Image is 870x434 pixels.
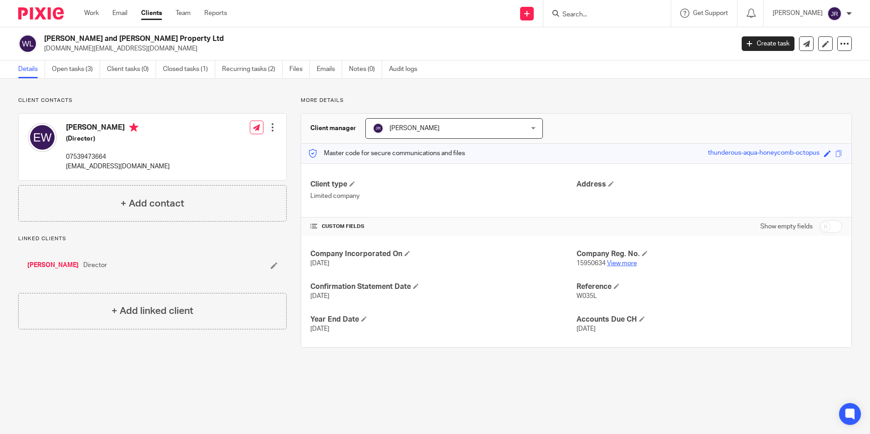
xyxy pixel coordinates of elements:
[310,249,576,259] h4: Company Incorporated On
[389,61,424,78] a: Audit logs
[66,152,170,161] p: 07539473664
[577,315,842,324] h4: Accounts Due CH
[310,124,356,133] h3: Client manager
[310,223,576,230] h4: CUSTOM FIELDS
[129,123,138,132] i: Primary
[317,61,342,78] a: Emails
[310,180,576,189] h4: Client type
[760,222,813,231] label: Show empty fields
[308,149,465,158] p: Master code for secure communications and files
[693,10,728,16] span: Get Support
[310,192,576,201] p: Limited company
[827,6,842,21] img: svg%3E
[18,97,287,104] p: Client contacts
[222,61,283,78] a: Recurring tasks (2)
[577,293,597,299] span: W035L
[66,123,170,134] h4: [PERSON_NAME]
[18,61,45,78] a: Details
[301,97,852,104] p: More details
[561,11,643,19] input: Search
[389,125,440,131] span: [PERSON_NAME]
[204,9,227,18] a: Reports
[18,34,37,53] img: svg%3E
[163,61,215,78] a: Closed tasks (1)
[18,235,287,242] p: Linked clients
[349,61,382,78] a: Notes (0)
[373,123,384,134] img: svg%3E
[176,9,191,18] a: Team
[310,293,329,299] span: [DATE]
[66,162,170,171] p: [EMAIL_ADDRESS][DOMAIN_NAME]
[66,134,170,143] h5: (Director)
[83,261,107,270] span: Director
[111,304,193,318] h4: + Add linked client
[141,9,162,18] a: Clients
[289,61,310,78] a: Files
[310,315,576,324] h4: Year End Date
[310,282,576,292] h4: Confirmation Statement Date
[607,260,637,267] a: View more
[577,249,842,259] h4: Company Reg. No.
[577,180,842,189] h4: Address
[44,44,728,53] p: [DOMAIN_NAME][EMAIL_ADDRESS][DOMAIN_NAME]
[52,61,100,78] a: Open tasks (3)
[107,61,156,78] a: Client tasks (0)
[121,197,184,211] h4: + Add contact
[44,34,591,44] h2: [PERSON_NAME] and [PERSON_NAME] Property Ltd
[27,261,79,270] a: [PERSON_NAME]
[773,9,823,18] p: [PERSON_NAME]
[708,148,819,159] div: thunderous-aqua-honeycomb-octopus
[577,282,842,292] h4: Reference
[310,260,329,267] span: [DATE]
[577,260,606,267] span: 15950634
[84,9,99,18] a: Work
[577,326,596,332] span: [DATE]
[112,9,127,18] a: Email
[310,326,329,332] span: [DATE]
[18,7,64,20] img: Pixie
[28,123,57,152] img: svg%3E
[742,36,794,51] a: Create task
